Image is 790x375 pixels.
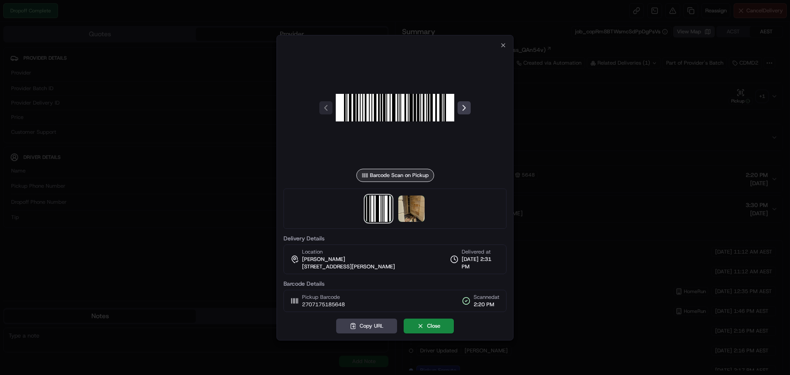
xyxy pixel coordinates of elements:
[336,319,397,333] button: Copy URL
[283,281,507,286] label: Barcode Details
[302,256,345,263] span: [PERSON_NAME]
[5,116,66,131] a: 📗Knowledge Base
[8,120,15,127] div: 📗
[474,293,500,301] span: Scanned at
[474,301,500,308] span: 2:20 PM
[302,248,323,256] span: Location
[302,263,395,270] span: [STREET_ADDRESS][PERSON_NAME]
[8,33,150,46] p: Welcome 👋
[78,119,132,128] span: API Documentation
[66,116,135,131] a: 💻API Documentation
[302,293,345,301] span: Pickup Barcode
[356,169,434,182] div: Barcode Scan on Pickup
[58,139,100,146] a: Powered byPylon
[28,87,104,93] div: We're available if you need us!
[21,53,148,62] input: Got a question? Start typing here...
[398,196,425,222] img: photo_proof_of_delivery image
[82,140,100,146] span: Pylon
[365,196,392,222] img: barcode_scan_on_pickup image
[8,8,25,25] img: Nash
[8,79,23,93] img: 1736555255976-a54dd68f-1ca7-489b-9aae-adbdc363a1c4
[140,81,150,91] button: Start new chat
[462,256,500,270] span: [DATE] 2:31 PM
[16,119,63,128] span: Knowledge Base
[336,49,454,167] img: barcode_scan_on_pickup image
[404,319,454,333] button: Close
[70,120,76,127] div: 💻
[28,79,135,87] div: Start new chat
[302,301,345,308] span: 2707175185648
[462,248,500,256] span: Delivered at
[283,235,507,241] label: Delivery Details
